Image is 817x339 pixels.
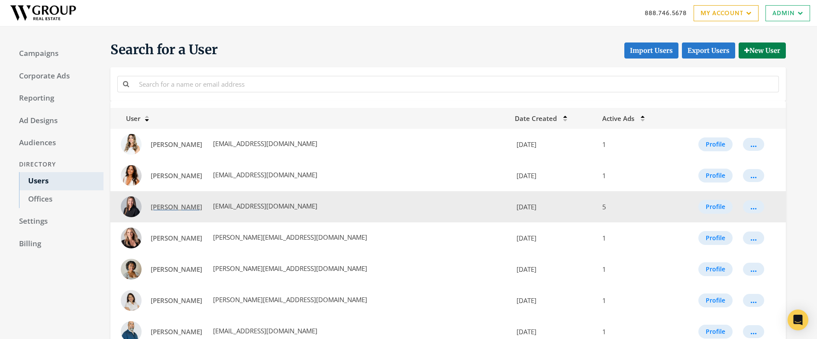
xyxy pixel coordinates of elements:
span: User [116,114,140,123]
a: Users [19,172,103,190]
button: ... [743,231,764,244]
img: Alyson McStay profile [121,196,142,217]
span: [PERSON_NAME] [151,202,202,211]
span: [PERSON_NAME][EMAIL_ADDRESS][DOMAIN_NAME] [211,295,367,304]
span: [EMAIL_ADDRESS][DOMAIN_NAME] [211,170,317,179]
span: [PERSON_NAME] [151,140,202,149]
span: [PERSON_NAME][EMAIL_ADDRESS][DOMAIN_NAME] [211,233,367,241]
td: [DATE] [510,254,597,285]
div: ... [750,175,757,176]
button: Profile [698,137,733,151]
a: Ad Designs [10,112,103,130]
a: [PERSON_NAME] [145,199,208,215]
a: [PERSON_NAME] [145,230,208,246]
a: Offices [19,190,103,209]
button: Profile [698,293,733,307]
div: ... [750,238,757,238]
span: Date Created [515,114,557,123]
button: ... [743,200,764,213]
td: [DATE] [510,129,597,160]
a: Audiences [10,134,103,152]
button: New User [739,42,786,59]
a: Export Users [682,42,735,59]
button: Profile [698,262,733,276]
button: Profile [698,325,733,339]
span: [PERSON_NAME] [151,234,202,242]
span: [EMAIL_ADDRESS][DOMAIN_NAME] [211,202,317,210]
div: ... [750,206,757,207]
span: [PERSON_NAME] [151,296,202,305]
span: [EMAIL_ADDRESS][DOMAIN_NAME] [211,139,317,148]
button: Import Users [624,42,678,59]
div: ... [750,269,757,270]
div: ... [750,144,757,145]
button: Profile [698,169,733,183]
a: [PERSON_NAME] [145,168,208,184]
div: ... [750,331,757,332]
td: 1 [597,222,670,254]
span: [PERSON_NAME][EMAIL_ADDRESS][DOMAIN_NAME] [211,264,367,273]
img: Amanda Perrin profile [121,228,142,248]
a: 888.746.5678 [645,8,687,17]
span: [EMAIL_ADDRESS][DOMAIN_NAME] [211,326,317,335]
span: [PERSON_NAME] [151,327,202,336]
a: Campaigns [10,45,103,63]
img: Ariana Jones profile [121,259,142,280]
span: [PERSON_NAME] [151,171,202,180]
a: [PERSON_NAME] [145,137,208,153]
button: ... [743,263,764,276]
img: Allyse Temple profile [121,165,142,186]
span: Search for a User [110,41,218,59]
a: [PERSON_NAME] [145,261,208,277]
td: [DATE] [510,160,597,191]
td: 1 [597,129,670,160]
td: [DATE] [510,222,597,254]
td: 1 [597,254,670,285]
a: [PERSON_NAME] [145,293,208,309]
input: Search for a name or email address [134,76,779,92]
div: Open Intercom Messenger [788,310,808,330]
img: Adwerx [7,2,79,24]
td: 5 [597,191,670,222]
td: [DATE] [510,285,597,316]
a: Settings [10,212,103,231]
button: Profile [698,231,733,245]
a: Billing [10,235,103,253]
span: Active Ads [602,114,634,123]
button: ... [743,169,764,182]
a: Corporate Ads [10,67,103,85]
button: ... [743,294,764,307]
a: Admin [765,5,810,21]
button: Profile [698,200,733,214]
td: 1 [597,285,670,316]
button: ... [743,325,764,338]
a: My Account [694,5,759,21]
img: Beatriz Adcox profile [121,290,142,311]
span: [PERSON_NAME] [151,265,202,274]
a: Reporting [10,89,103,108]
button: ... [743,138,764,151]
td: 1 [597,160,670,191]
div: Directory [10,156,103,173]
i: Search for a name or email address [123,81,129,87]
img: Alexa Chaisson profile [121,134,142,155]
td: [DATE] [510,191,597,222]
